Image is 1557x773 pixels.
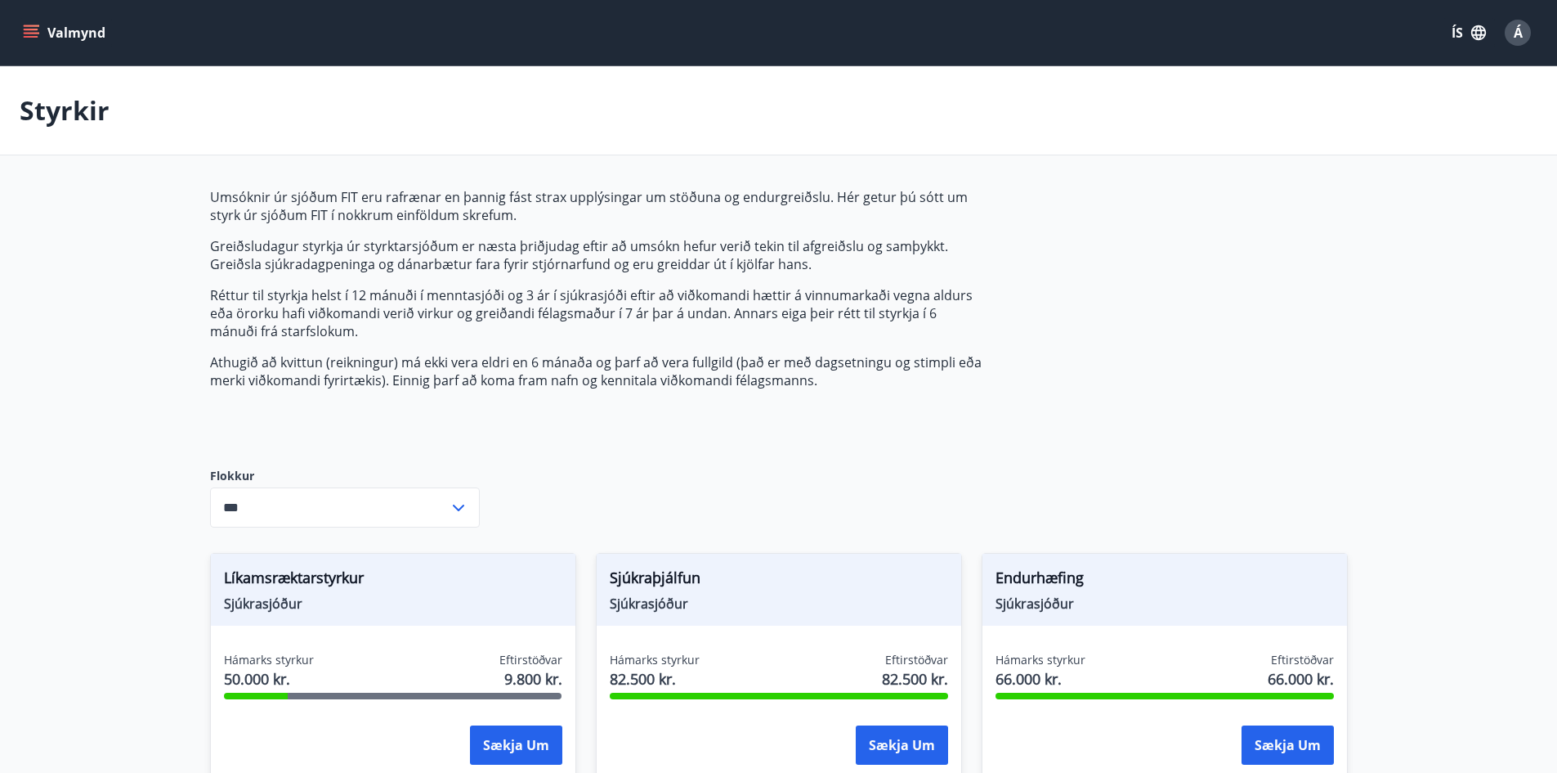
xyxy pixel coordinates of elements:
[882,668,948,690] span: 82.500 kr.
[1242,726,1334,765] button: Sækja um
[20,18,112,47] button: menu
[224,652,314,668] span: Hámarks styrkur
[995,595,1334,613] span: Sjúkrasjóður
[1271,652,1334,668] span: Eftirstöðvar
[210,188,982,224] p: Umsóknir úr sjóðum FIT eru rafrænar en þannig fást strax upplýsingar um stöðuna og endurgreiðslu....
[856,726,948,765] button: Sækja um
[610,595,948,613] span: Sjúkrasjóður
[20,92,110,128] p: Styrkir
[1268,668,1334,690] span: 66.000 kr.
[470,726,562,765] button: Sækja um
[224,567,562,595] span: Líkamsræktarstyrkur
[995,668,1085,690] span: 66.000 kr.
[224,595,562,613] span: Sjúkrasjóður
[610,652,700,668] span: Hámarks styrkur
[504,668,562,690] span: 9.800 kr.
[1443,18,1495,47] button: ÍS
[610,668,700,690] span: 82.500 kr.
[210,468,480,484] label: Flokkur
[224,668,314,690] span: 50.000 kr.
[1514,24,1523,42] span: Á
[1498,13,1537,52] button: Á
[885,652,948,668] span: Eftirstöðvar
[210,286,982,340] p: Réttur til styrkja helst í 12 mánuði í menntasjóði og 3 ár í sjúkrasjóði eftir að viðkomandi hætt...
[995,652,1085,668] span: Hámarks styrkur
[610,567,948,595] span: Sjúkraþjálfun
[499,652,562,668] span: Eftirstöðvar
[210,353,982,389] p: Athugið að kvittun (reikningur) má ekki vera eldri en 6 mánaða og þarf að vera fullgild (það er m...
[995,567,1334,595] span: Endurhæfing
[210,237,982,273] p: Greiðsludagur styrkja úr styrktarsjóðum er næsta þriðjudag eftir að umsókn hefur verið tekin til ...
